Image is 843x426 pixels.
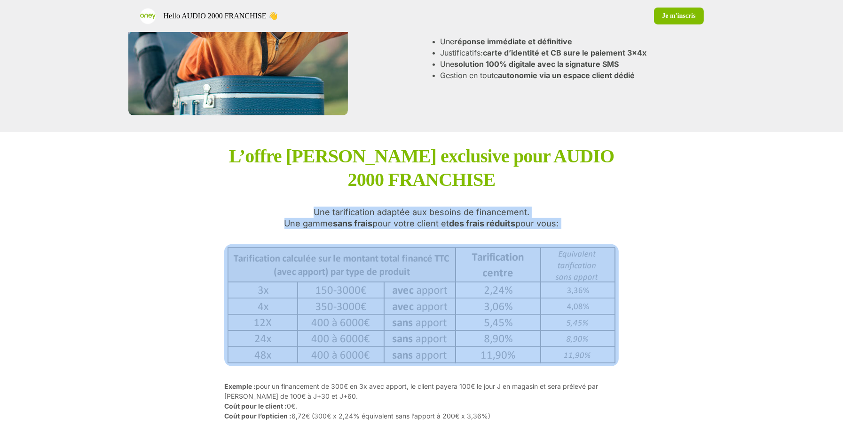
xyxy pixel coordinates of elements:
strong: sans frais [333,218,373,228]
strong: autonomie via un espace client dédié [498,71,635,80]
strong: réponse immédiate et définitive [455,37,573,46]
strong: carte d’identité et CB sure le paiement 3x4x [483,48,647,57]
p: Une tarification adaptée aux besoins de financement. Une gamme pour votre client et pour vous: [284,207,559,229]
p: L’offre [PERSON_NAME] exclusive pour AUDIO 2000 FRANCHISE [224,145,619,192]
strong: Coût pour le client : [224,402,287,410]
strong: solution 100% digitale avec la signature SMS [455,59,619,69]
a: Je m'inscris [654,8,703,24]
p: Hello AUDIO 2000 FRANCHISE 👋 [164,10,278,22]
strong: des frais réduits [449,218,516,228]
p: Une [441,59,619,69]
strong: Coût pour l’opticien : [224,412,292,420]
p: Gestion en toute [441,71,635,80]
strong: Exemple : [224,382,256,390]
p: Une [441,37,573,46]
p: Justificatifs: [441,48,647,57]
